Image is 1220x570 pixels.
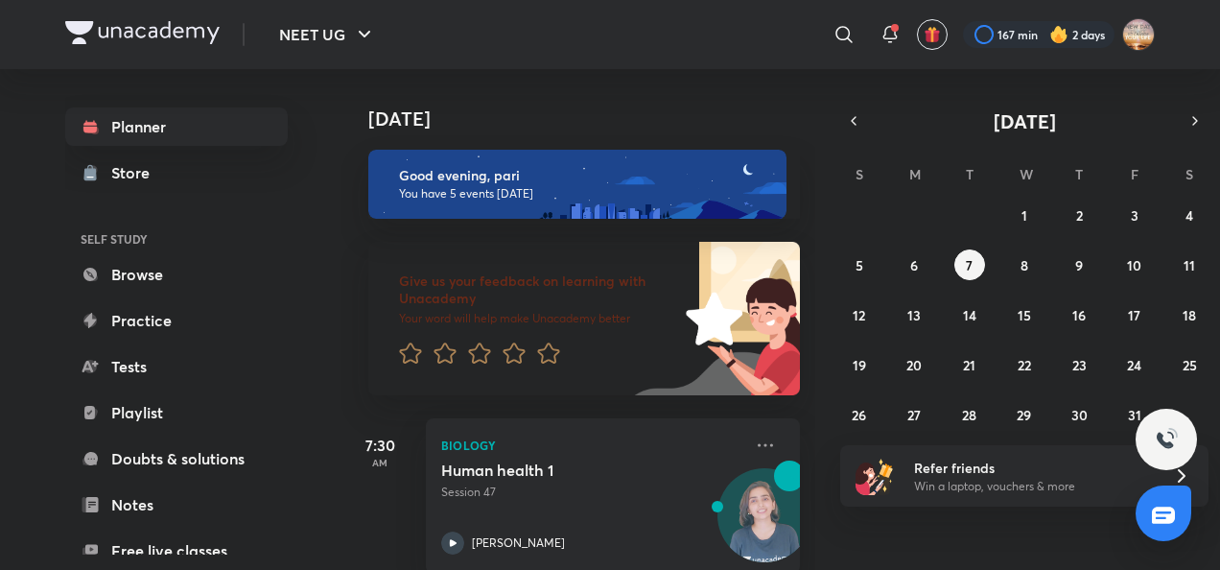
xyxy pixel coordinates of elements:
[441,434,742,457] p: Biology
[907,306,921,324] abbr: October 13, 2025
[844,299,875,330] button: October 12, 2025
[899,399,929,430] button: October 27, 2025
[1072,356,1087,374] abbr: October 23, 2025
[1064,299,1094,330] button: October 16, 2025
[1075,165,1083,183] abbr: Thursday
[1076,206,1083,225] abbr: October 2, 2025
[853,356,866,374] abbr: October 19, 2025
[856,256,863,274] abbr: October 5, 2025
[65,301,288,340] a: Practice
[906,356,922,374] abbr: October 20, 2025
[924,26,941,43] img: avatar
[399,311,679,326] p: Your word will help make Unacademy better
[1075,256,1083,274] abbr: October 9, 2025
[621,242,800,395] img: feedback_image
[954,399,985,430] button: October 28, 2025
[899,249,929,280] button: October 6, 2025
[1174,349,1205,380] button: October 25, 2025
[899,349,929,380] button: October 20, 2025
[65,439,288,478] a: Doubts & solutions
[341,457,418,468] p: AM
[472,534,565,552] p: [PERSON_NAME]
[1185,165,1193,183] abbr: Saturday
[399,186,769,202] p: You have 5 events [DATE]
[1064,399,1094,430] button: October 30, 2025
[111,161,161,184] div: Store
[1119,349,1150,380] button: October 24, 2025
[1119,249,1150,280] button: October 10, 2025
[844,349,875,380] button: October 19, 2025
[1128,406,1141,424] abbr: October 31, 2025
[65,21,220,44] img: Company Logo
[954,299,985,330] button: October 14, 2025
[65,393,288,432] a: Playlist
[1131,165,1138,183] abbr: Friday
[954,249,985,280] button: October 7, 2025
[1064,200,1094,230] button: October 2, 2025
[907,406,921,424] abbr: October 27, 2025
[1018,356,1031,374] abbr: October 22, 2025
[1018,306,1031,324] abbr: October 15, 2025
[368,150,786,219] img: evening
[1127,356,1141,374] abbr: October 24, 2025
[1183,306,1196,324] abbr: October 18, 2025
[1009,200,1040,230] button: October 1, 2025
[994,108,1056,134] span: [DATE]
[963,356,975,374] abbr: October 21, 2025
[1021,256,1028,274] abbr: October 8, 2025
[1184,256,1195,274] abbr: October 11, 2025
[65,255,288,294] a: Browse
[962,406,976,424] abbr: October 28, 2025
[341,434,418,457] h5: 7:30
[399,167,769,184] h6: Good evening, pari
[917,19,948,50] button: avatar
[65,223,288,255] h6: SELF STUDY
[1128,306,1140,324] abbr: October 17, 2025
[852,406,866,424] abbr: October 26, 2025
[1174,200,1205,230] button: October 4, 2025
[853,306,865,324] abbr: October 12, 2025
[1049,25,1068,44] img: streak
[1009,399,1040,430] button: October 29, 2025
[966,256,973,274] abbr: October 7, 2025
[1174,299,1205,330] button: October 18, 2025
[844,399,875,430] button: October 26, 2025
[399,273,679,307] h6: Give us your feedback on learning with Unacademy
[1064,249,1094,280] button: October 9, 2025
[1119,399,1150,430] button: October 31, 2025
[1009,349,1040,380] button: October 22, 2025
[1064,349,1094,380] button: October 23, 2025
[899,299,929,330] button: October 13, 2025
[910,256,918,274] abbr: October 6, 2025
[1009,299,1040,330] button: October 15, 2025
[856,457,894,495] img: referral
[441,461,680,480] h5: Human health 1
[65,107,288,146] a: Planner
[368,107,819,131] h4: [DATE]
[1119,200,1150,230] button: October 3, 2025
[914,478,1150,495] p: Win a laptop, vouchers & more
[65,21,220,49] a: Company Logo
[909,165,921,183] abbr: Monday
[65,532,288,570] a: Free live classes
[1071,406,1088,424] abbr: October 30, 2025
[1127,256,1141,274] abbr: October 10, 2025
[963,306,976,324] abbr: October 14, 2025
[867,107,1182,134] button: [DATE]
[914,458,1150,478] h6: Refer friends
[1185,206,1193,225] abbr: October 4, 2025
[966,165,974,183] abbr: Tuesday
[65,347,288,386] a: Tests
[1183,356,1197,374] abbr: October 25, 2025
[1020,165,1033,183] abbr: Wednesday
[1174,249,1205,280] button: October 11, 2025
[65,154,288,192] a: Store
[1131,206,1138,225] abbr: October 3, 2025
[954,349,985,380] button: October 21, 2025
[441,484,742,501] p: Session 47
[268,15,387,54] button: NEET UG
[1119,299,1150,330] button: October 17, 2025
[1009,249,1040,280] button: October 8, 2025
[856,165,863,183] abbr: Sunday
[844,249,875,280] button: October 5, 2025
